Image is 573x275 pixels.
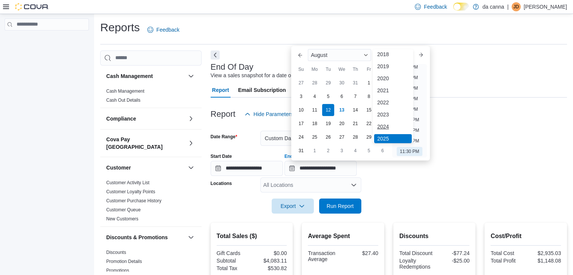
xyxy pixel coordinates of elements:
div: day-17 [295,118,307,130]
span: Promotions [106,267,129,273]
button: Discounts & Promotions [186,233,196,242]
nav: Complex example [5,32,89,50]
div: day-4 [309,90,321,102]
button: Hide Parameters [241,107,296,122]
div: 2022 [374,98,411,107]
span: Export [276,199,309,214]
span: Discounts [106,249,126,255]
div: Customer [100,178,202,226]
div: 2024 [374,122,411,131]
div: day-27 [336,131,348,143]
div: Th [349,63,361,75]
img: Cova [15,3,49,11]
div: day-29 [322,77,334,89]
button: Compliance [106,115,185,122]
button: Open list of options [351,182,357,188]
input: Press the down key to enter a popover containing a calendar. Press the escape key to close the po... [284,161,357,176]
div: day-5 [322,90,334,102]
h2: Total Sales ($) [217,232,287,241]
button: Compliance [186,114,196,123]
div: day-4 [349,145,361,157]
div: 2021 [374,86,411,95]
h3: Cash Management [106,72,153,80]
div: day-8 [363,90,375,102]
div: Transaction Average [308,250,341,262]
div: Total Tax [217,265,250,271]
a: Customer Activity List [106,180,150,185]
p: | [507,2,509,11]
div: Mo [309,63,321,75]
div: Total Cost [490,250,524,256]
div: day-18 [309,118,321,130]
div: View a sales snapshot for a date or date range. [211,72,321,79]
a: Cash Management [106,89,144,94]
button: Customer [106,164,185,171]
a: Discounts [106,250,126,255]
div: day-28 [349,131,361,143]
span: JD [513,2,519,11]
button: Custom Date [260,131,361,146]
h2: Cost/Profit [490,232,561,241]
div: day-2 [322,145,334,157]
div: August, 2025 [294,76,389,157]
h3: Report [211,110,235,119]
button: Next [211,50,220,60]
h3: Discounts & Promotions [106,234,168,241]
div: $0.00 [253,250,287,256]
div: -$25.00 [436,258,469,264]
div: Jp Ding [512,2,521,11]
div: Button. Open the month selector. August is currently selected. [308,49,371,61]
div: day-26 [322,131,334,143]
button: Cova Pay [GEOGRAPHIC_DATA] [186,139,196,148]
label: End Date [284,153,304,159]
button: Customer [186,163,196,172]
div: day-19 [322,118,334,130]
button: Discounts & Promotions [106,234,185,241]
div: Fr [363,63,375,75]
div: day-1 [363,77,375,89]
div: day-5 [363,145,375,157]
button: Previous Month [294,49,306,61]
p: [PERSON_NAME] [524,2,567,11]
div: day-1 [309,145,321,157]
div: -$77.24 [436,250,469,256]
a: Cash Out Details [106,98,141,103]
div: 2020 [374,74,411,83]
span: Feedback [424,3,447,11]
div: day-15 [363,104,375,116]
span: Feedback [156,26,179,34]
a: Feedback [144,22,182,37]
div: day-22 [363,118,375,130]
div: day-28 [309,77,321,89]
div: day-3 [295,90,307,102]
div: Total Discount [399,250,433,256]
a: Customer Purchase History [106,198,162,203]
div: Subtotal [217,258,250,264]
label: Date Range [211,134,237,140]
li: 11:30 PM [397,147,422,156]
div: 2018 [374,50,411,59]
div: day-21 [349,118,361,130]
div: Loyalty Redemptions [399,258,433,270]
div: Cash Management [100,87,202,108]
span: Run Report [327,202,354,210]
div: $1,148.08 [527,258,561,264]
h3: Compliance [106,115,136,122]
div: day-14 [349,104,361,116]
div: day-12 [322,104,334,116]
span: Customer Queue [106,207,141,213]
div: day-20 [336,118,348,130]
div: $27.40 [345,250,378,256]
label: Locations [211,180,232,186]
div: day-29 [363,131,375,143]
div: Su [295,63,307,75]
span: Customer Activity List [106,180,150,186]
input: Press the down key to open a popover containing a calendar. [211,161,283,176]
h1: Reports [100,20,140,35]
div: day-6 [376,145,388,157]
div: day-6 [336,90,348,102]
div: day-11 [309,104,321,116]
p: da canna [483,2,504,11]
